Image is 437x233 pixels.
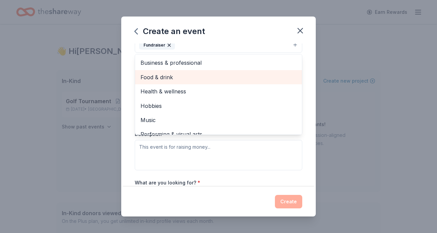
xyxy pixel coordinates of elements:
span: Food & drink [140,73,297,82]
span: Performing & visual arts [140,130,297,139]
span: Music [140,116,297,124]
span: Business & professional [140,58,297,67]
div: Fundraiser [135,54,302,135]
span: Health & wellness [140,87,297,96]
div: Fundraiser [139,41,175,50]
button: Fundraiser [135,38,302,53]
span: Hobbies [140,101,297,110]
